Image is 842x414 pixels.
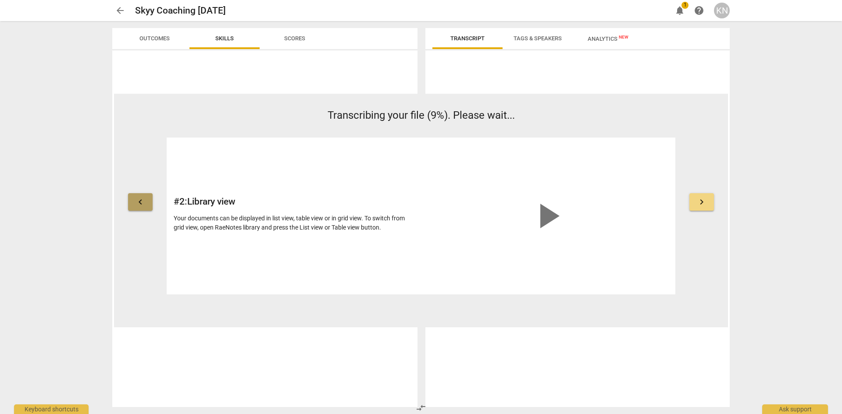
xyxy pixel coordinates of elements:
span: help [694,5,704,16]
span: Skills [215,35,234,42]
span: notifications [674,5,685,16]
span: Analytics [588,35,628,42]
span: compare_arrows [416,403,426,413]
span: keyboard_arrow_right [696,197,707,207]
h2: Skyy Coaching [DATE] [135,5,226,16]
a: Help [691,3,707,18]
span: Transcribing your file (9%). Please wait... [328,109,515,121]
span: Outcomes [139,35,170,42]
span: Scores [284,35,305,42]
div: Ask support [762,404,828,414]
div: Your documents can be displayed in list view, table view or in grid view. To switch from grid vie... [174,214,416,232]
span: keyboard_arrow_left [135,197,146,207]
span: play_arrow [526,195,568,237]
span: Tags & Speakers [514,35,562,42]
span: Transcript [450,35,485,42]
h2: # 2 : Library view [174,196,416,207]
button: KN [714,3,730,18]
span: New [619,35,628,39]
span: arrow_back [115,5,125,16]
button: Notifications [672,3,688,18]
span: 1 [681,2,689,9]
div: Keyboard shortcuts [14,404,89,414]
